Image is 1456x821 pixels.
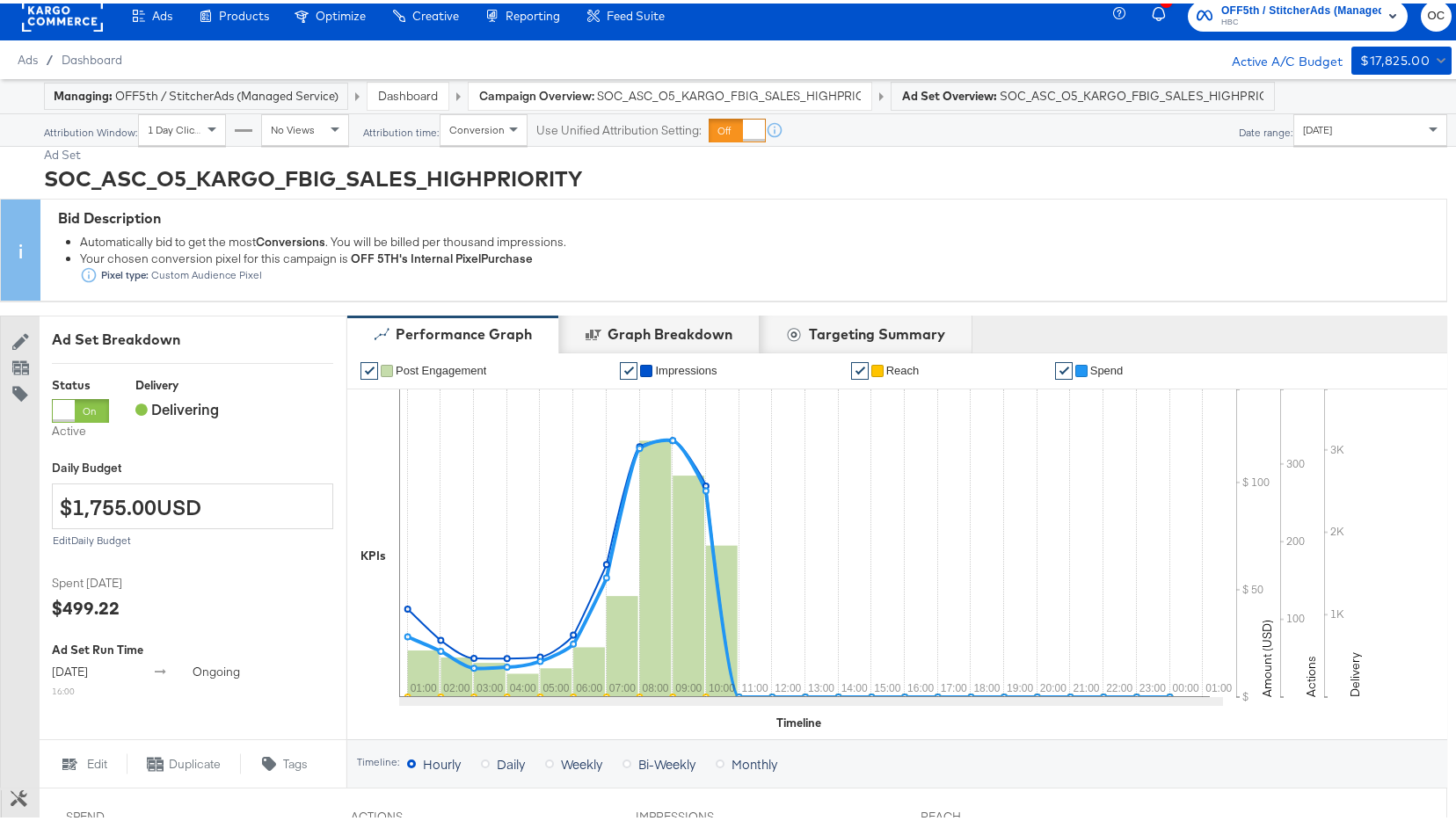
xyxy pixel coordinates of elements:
div: Attribution time: [362,123,440,135]
text: Amount (USD) [1259,616,1275,694]
button: $17,825.00 [1351,43,1452,71]
span: OC [1428,3,1445,23]
a: Dashboard [62,49,122,63]
span: 1 Day Clicks [148,120,205,133]
strong: Managing: [54,85,113,99]
span: Reach [886,360,920,374]
strong: OFF 5TH's Internal Pixel Purchase [351,247,533,263]
a: ✔ [851,359,869,376]
span: Impressions [655,360,717,374]
div: Ad Set [44,143,1447,160]
span: Spent [DATE] [52,571,184,588]
span: Reporting [506,5,560,19]
label: Daily Budget [52,456,333,473]
span: Ads [152,5,172,19]
div: Your chosen conversion pixel for this campaign is [80,247,1438,281]
span: Products [219,5,269,19]
span: Conversion [449,120,505,133]
div: Date range: [1238,123,1293,135]
span: Delivering [135,396,219,415]
span: Creative [412,5,459,19]
sub: 16:00 [52,681,75,694]
span: ongoing [193,660,240,676]
span: [DATE] [52,660,88,676]
strong: Ad Set Overview: [902,85,997,99]
button: Duplicate [127,750,241,771]
span: Tags [283,752,308,769]
span: / [38,49,62,63]
strong: Conversions [256,231,325,247]
div: Delivery [135,374,219,390]
a: Campaign Overview: SOC_ASC_O5_KARGO_FBIG_SALES_HIGHPRIORITY [479,84,861,100]
a: Dashboard [378,84,438,100]
a: ✔ [360,359,378,376]
div: OFF5th / StitcherAds (Managed Service) [54,84,339,101]
strong: Pixel type: [101,265,149,279]
span: No Views [271,120,315,133]
span: HBC [1221,12,1381,26]
div: Timeline: [356,752,400,765]
div: Automatically bid to get the most . You will be billed per thousand impressions. [80,231,1438,248]
div: $17,825.00 [1360,47,1430,69]
span: Daily [497,752,525,769]
div: $499.22 [52,592,120,617]
span: [DATE] [1303,120,1332,133]
div: Ad Set Breakdown [52,326,333,346]
div: Graph Breakdown [608,321,732,341]
div: Ad Set Run Time [52,638,333,655]
a: ✔ [620,359,637,376]
text: Actions [1303,652,1319,694]
span: Hourly [423,752,461,769]
a: ✔ [1055,359,1073,376]
span: Spend [1090,360,1124,374]
span: Duplicate [169,752,221,769]
span: Edit [87,752,107,769]
label: Active [52,419,109,436]
span: Optimize [316,5,366,19]
span: Ads [18,49,38,63]
button: Edit [39,750,127,771]
div: SOC_ASC_O5_KARGO_FBIG_SALES_HIGHPRIORITY [44,160,1447,190]
span: Feed Suite [607,5,665,19]
div: Edit Daily Budget [52,531,333,543]
span: SOC_ASC_O5_KARGO_FBIG_SALES_HIGHPRIORITY [597,84,861,101]
div: Performance Graph [396,321,532,341]
div: Active A/C Budget [1213,43,1343,69]
div: Timeline [776,711,821,728]
span: Post Engagement [396,360,486,374]
label: Use Unified Attribution Setting: [536,119,702,135]
div: Targeting Summary [809,321,945,341]
div: Attribution Window: [43,123,138,135]
div: Bid Description [58,205,1438,225]
div: Status [52,374,109,390]
span: Bi-Weekly [638,752,695,769]
strong: Campaign Overview: [479,84,594,100]
div: KPIs [360,544,386,561]
button: Tags [241,750,329,771]
span: Weekly [561,752,602,769]
span: Monthly [732,752,777,769]
div: Custom Audience Pixel [98,266,263,279]
span: SOC_ASC_O5_KARGO_FBIG_SALES_HIGHPRIORITY [1000,84,1263,101]
text: Delivery [1347,649,1363,694]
